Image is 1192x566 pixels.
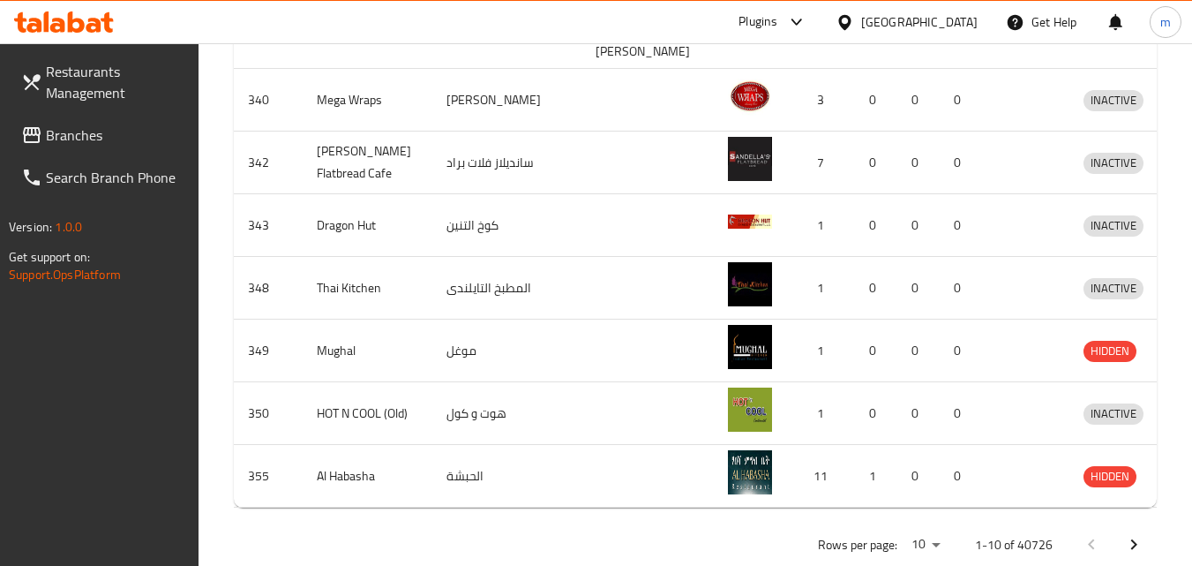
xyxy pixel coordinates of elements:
td: 0 [897,382,940,445]
span: INACTIVE [1083,278,1143,298]
td: Thai Kitchen [303,257,432,320]
td: 0 [855,194,897,257]
td: 0 [940,69,982,132]
a: Restaurants Management [7,50,199,114]
td: 349 [234,320,303,382]
td: HOT N COOL (Old) [303,382,432,445]
td: 0 [897,445,940,508]
td: 3 [793,69,855,132]
td: Dragon Hut [303,194,432,257]
td: 0 [897,132,940,194]
img: Thai Kitchen [728,262,772,306]
div: INACTIVE [1083,153,1143,174]
td: 0 [897,320,940,382]
td: 0 [940,194,982,257]
td: [PERSON_NAME] [432,69,581,132]
div: INACTIVE [1083,404,1143,425]
img: Sandella's Flatbread Cafe [728,137,772,181]
td: 0 [855,257,897,320]
td: 0 [855,320,897,382]
td: 11 [793,445,855,508]
span: Branches [46,125,185,146]
td: 350 [234,382,303,445]
div: INACTIVE [1083,215,1143,237]
td: 0 [940,382,982,445]
td: 340 [234,69,303,132]
img: Mughal [728,325,772,369]
td: Mughal [303,320,432,382]
td: سانديلاز فلات براد [432,132,581,194]
span: Get support on: [9,245,90,268]
span: INACTIVE [1083,90,1143,110]
p: 1-10 of 40726 [975,534,1053,556]
td: 0 [855,69,897,132]
td: 0 [855,132,897,194]
td: المطبخ التايلندى [432,257,581,320]
td: 7 [793,132,855,194]
div: Rows per page: [904,532,947,558]
td: 0 [940,132,982,194]
td: [PERSON_NAME] Flatbread Cafe [303,132,432,194]
span: 1.0.0 [55,215,82,238]
td: 1 [793,382,855,445]
td: 0 [855,382,897,445]
td: 342 [234,132,303,194]
td: 348 [234,257,303,320]
a: Branches [7,114,199,156]
span: INACTIVE [1083,215,1143,236]
a: Support.OpsPlatform [9,263,121,286]
span: Search Branch Phone [46,167,185,188]
td: 1 [793,320,855,382]
td: كوخ التنين [432,194,581,257]
div: HIDDEN [1083,341,1136,362]
td: موغل [432,320,581,382]
span: INACTIVE [1083,153,1143,173]
img: Dragon Hut [728,200,772,244]
p: Rows per page: [818,534,897,556]
td: 1 [793,257,855,320]
td: 0 [940,320,982,382]
td: Al Habasha [303,445,432,508]
td: هوت و كول [432,382,581,445]
img: HOT N COOL (Old) [728,388,772,432]
span: INACTIVE [1083,404,1143,424]
td: 0 [897,194,940,257]
td: 343 [234,194,303,257]
td: 0 [940,445,982,508]
div: INACTIVE [1083,278,1143,299]
div: [GEOGRAPHIC_DATA] [861,12,978,32]
span: HIDDEN [1083,341,1136,361]
div: HIDDEN [1083,466,1136,487]
div: Plugins [738,11,777,33]
td: 1 [793,194,855,257]
div: INACTIVE [1083,90,1143,111]
span: HIDDEN [1083,466,1136,487]
td: 0 [897,257,940,320]
span: Restaurants Management [46,61,185,103]
td: 0 [897,69,940,132]
a: Search Branch Phone [7,156,199,199]
img: Mega Wraps [728,74,772,118]
img: Al Habasha [728,450,772,494]
td: الحبشة [432,445,581,508]
td: 355 [234,445,303,508]
span: Version: [9,215,52,238]
span: m [1160,12,1171,32]
td: 1 [855,445,897,508]
td: Mega Wraps [303,69,432,132]
td: 0 [940,257,982,320]
button: Next page [1113,524,1155,566]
